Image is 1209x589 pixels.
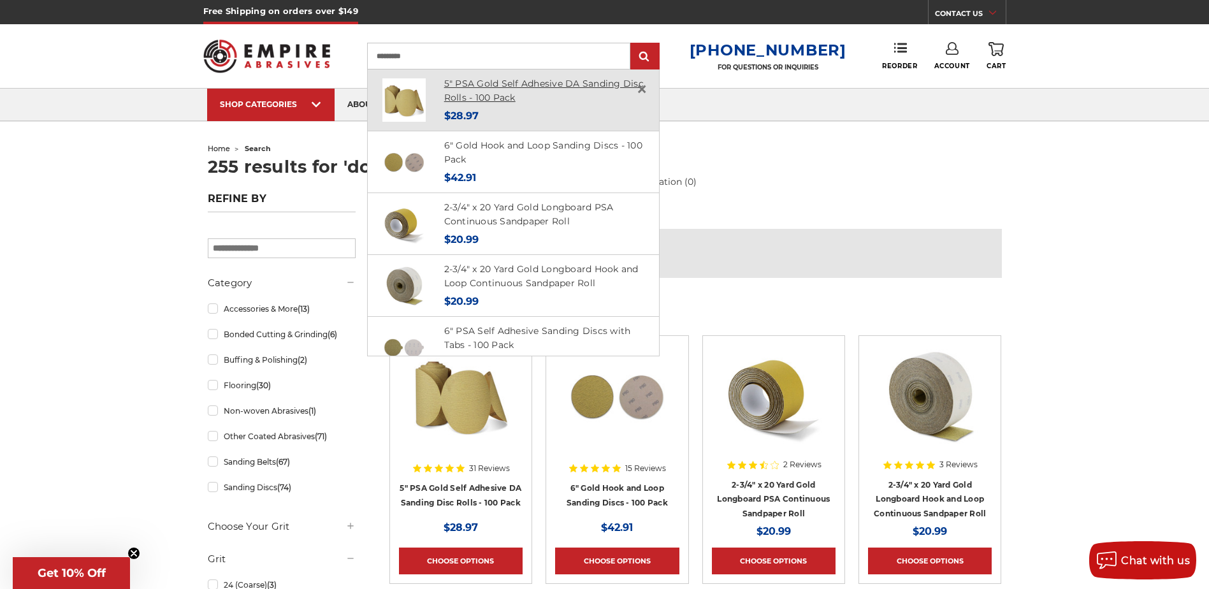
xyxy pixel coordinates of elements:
[712,548,836,574] a: Choose Options
[382,326,426,369] img: 6 inch psa sanding disc
[444,140,642,166] a: 6" Gold Hook and Loop Sanding Discs - 100 Pack
[690,41,846,59] a: [PHONE_NUMBER]
[444,110,479,122] span: $28.97
[934,62,970,70] span: Account
[382,264,426,307] img: Empire Abrasives 80 grit coarse gold sandpaper roll, 2 3/4" by 20 yards, unrolled end for quick i...
[298,304,310,314] span: (13)
[444,78,644,104] a: 5" PSA Gold Self Adhesive DA Sanding Disc Rolls - 100 Pack
[567,483,668,507] a: 6" Gold Hook and Loop Sanding Discs - 100 Pack
[469,465,510,472] span: 31 Reviews
[208,425,356,447] a: Other Coated Abrasives
[208,349,356,371] a: Buffing & Polishing
[256,381,271,390] span: (30)
[407,247,984,260] div: Did you mean:
[632,44,658,69] input: Submit
[208,451,356,473] a: Sanding Belts
[208,551,356,567] h5: Grit
[208,158,1002,175] h1: 255 results for 'dor05-060'
[444,171,476,184] span: $42.91
[757,525,791,537] span: $20.99
[276,457,290,467] span: (67)
[601,521,633,534] span: $42.91
[382,202,426,245] img: Black Hawk 400 Grit Gold PSA Sandpaper Roll, 2 3/4" wide, for final touches on surfaces.
[399,548,523,574] a: Choose Options
[298,355,307,365] span: (2)
[208,193,356,212] h5: Refine by
[208,275,356,291] h5: Category
[913,525,947,537] span: $20.99
[382,78,426,122] img: 5" Sticky Backed Sanding Discs on a roll
[555,548,679,574] a: Choose Options
[1089,541,1196,579] button: Chat with us
[208,519,356,534] h5: Choose Your Grit
[220,99,322,109] div: SHOP CATEGORIES
[636,76,648,101] span: ×
[315,432,327,441] span: (71)
[208,400,356,422] a: Non-woven Abrasives
[1121,555,1190,567] span: Chat with us
[203,31,331,81] img: Empire Abrasives
[444,521,478,534] span: $28.97
[444,201,614,228] a: 2-3/4" x 20 Yard Gold Longboard PSA Continuous Sandpaper Roll
[566,345,668,447] img: 6" inch hook & loop disc
[127,547,140,560] button: Close teaser
[987,62,1006,70] span: Cart
[399,345,523,469] a: 5" Sticky Backed Sanding Discs on a roll
[308,406,316,416] span: (1)
[400,483,521,507] a: 5" PSA Gold Self Adhesive DA Sanding Disc Rolls - 100 Pack
[690,63,846,71] p: FOR QUESTIONS OR INQUIRIES
[208,374,356,396] a: Flooring
[879,345,981,447] img: Empire Abrasives 80 grit coarse gold sandpaper roll, 2 3/4" by 20 yards, unrolled end for quick i...
[868,548,992,574] a: Choose Options
[208,323,356,345] a: Bonded Cutting & Grinding
[868,345,992,469] a: Empire Abrasives 80 grit coarse gold sandpaper roll, 2 3/4" by 20 yards, unrolled end for quick i...
[208,298,356,320] a: Accessories & More
[625,465,666,472] span: 15 Reviews
[277,483,291,492] span: (74)
[555,345,679,469] a: 6" inch hook & loop disc
[987,42,1006,70] a: Cart
[717,480,830,518] a: 2-3/4" x 20 Yard Gold Longboard PSA Continuous Sandpaper Roll
[245,144,271,153] span: search
[208,476,356,498] a: Sanding Discs
[882,42,917,69] a: Reorder
[38,566,106,580] span: Get 10% Off
[382,140,426,184] img: 6" inch hook & loop disc
[208,144,230,153] a: home
[882,62,917,70] span: Reorder
[328,330,337,339] span: (6)
[444,263,639,289] a: 2-3/4" x 20 Yard Gold Longboard Hook and Loop Continuous Sandpaper Roll
[13,557,130,589] div: Get 10% OffClose teaser
[632,79,652,99] a: Close
[874,480,986,518] a: 2-3/4" x 20 Yard Gold Longboard Hook and Loop Continuous Sandpaper Roll
[723,345,825,447] img: Black Hawk 400 Grit Gold PSA Sandpaper Roll, 2 3/4" wide, for final touches on surfaces.
[444,325,631,351] a: 6" PSA Self Adhesive Sanding Discs with Tabs - 100 Pack
[410,345,512,447] img: 5" Sticky Backed Sanding Discs on a roll
[444,295,479,307] span: $20.99
[935,6,1006,24] a: CONTACT US
[712,345,836,469] a: Black Hawk 400 Grit Gold PSA Sandpaper Roll, 2 3/4" wide, for final touches on surfaces.
[335,89,401,121] a: about us
[444,233,479,245] span: $20.99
